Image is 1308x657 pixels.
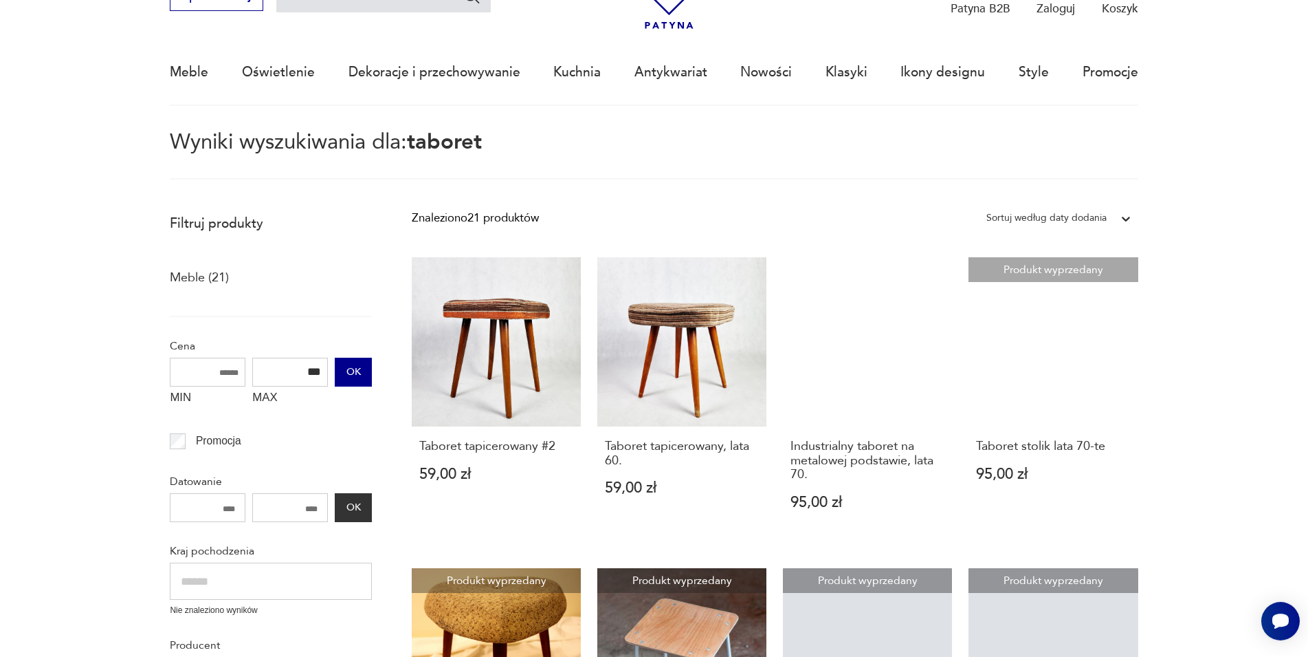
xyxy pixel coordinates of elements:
h3: Taboret tapicerowany, lata 60. [605,440,760,468]
div: Sortuj według daty dodania [986,209,1107,227]
p: Koszyk [1102,1,1138,17]
p: Wyniki wyszukiwania dla: [170,132,1138,180]
a: Nowości [740,41,792,104]
a: Ikony designu [900,41,985,104]
p: Promocja [196,432,241,450]
a: Promocje [1083,41,1138,104]
p: 95,00 zł [790,495,945,510]
p: 59,00 zł [605,481,760,495]
a: Oświetlenie [242,41,315,104]
p: 95,00 zł [976,467,1131,482]
button: OK [335,493,372,522]
span: taboret [407,127,482,156]
a: Taboret tapicerowany, lata 60.Taboret tapicerowany, lata 60.59,00 zł [597,257,766,542]
label: MAX [252,387,328,413]
a: Taboret tapicerowany #2Taboret tapicerowany #259,00 zł [412,257,581,542]
a: Kuchnia [553,41,601,104]
a: Antykwariat [634,41,707,104]
p: Cena [170,337,372,355]
iframe: Smartsupp widget button [1261,602,1300,640]
p: 59,00 zł [419,467,574,482]
a: Dekoracje i przechowywanie [348,41,520,104]
h3: Taboret stolik lata 70-te [976,440,1131,453]
p: Producent [170,636,372,654]
p: Filtruj produkty [170,215,372,233]
a: Meble [170,41,208,104]
h3: Industrialny taboret na metalowej podstawie, lata 70. [790,440,945,482]
p: Zaloguj [1037,1,1075,17]
a: Produkt wyprzedanyTaboret stolik lata 70-teTaboret stolik lata 70-te95,00 zł [968,257,1138,542]
a: Klasyki [825,41,867,104]
p: Nie znaleziono wyników [170,604,372,617]
a: Meble (21) [170,266,229,290]
p: Patyna B2B [951,1,1010,17]
button: OK [335,358,372,387]
p: Kraj pochodzenia [170,542,372,560]
h3: Taboret tapicerowany #2 [419,440,574,453]
div: Znaleziono 21 produktów [412,209,539,227]
label: MIN [170,387,245,413]
a: Industrialny taboret na metalowej podstawie, lata 70.Industrialny taboret na metalowej podstawie,... [783,257,952,542]
p: Datowanie [170,473,372,491]
a: Style [1019,41,1049,104]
